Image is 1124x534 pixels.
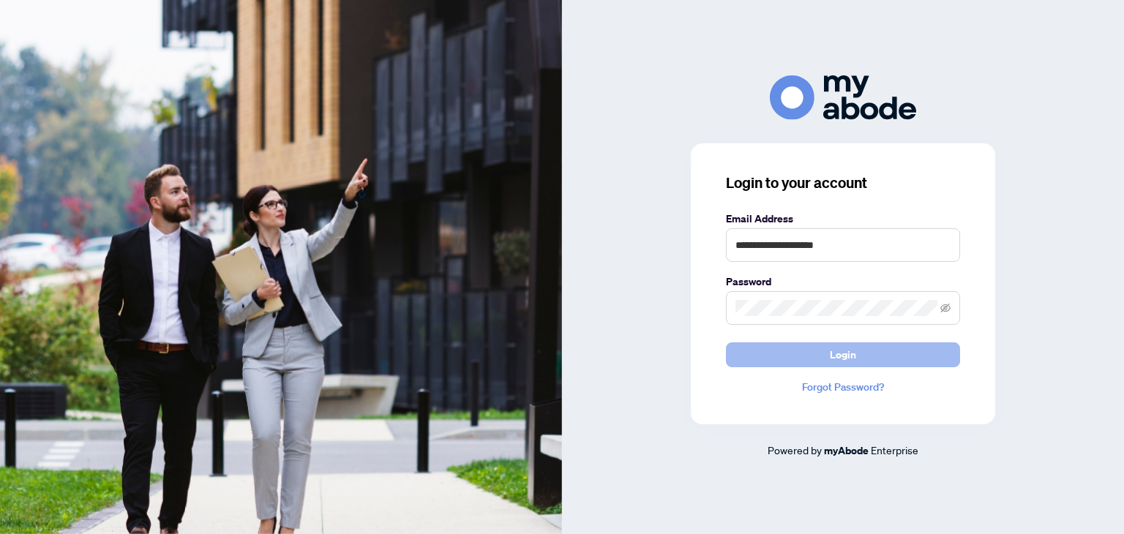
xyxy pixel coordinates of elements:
[824,443,869,459] a: myAbode
[726,342,960,367] button: Login
[830,343,856,366] span: Login
[770,75,916,120] img: ma-logo
[768,443,822,456] span: Powered by
[726,379,960,395] a: Forgot Password?
[726,173,960,193] h3: Login to your account
[726,211,960,227] label: Email Address
[871,443,918,456] span: Enterprise
[940,303,951,313] span: eye-invisible
[726,274,960,290] label: Password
